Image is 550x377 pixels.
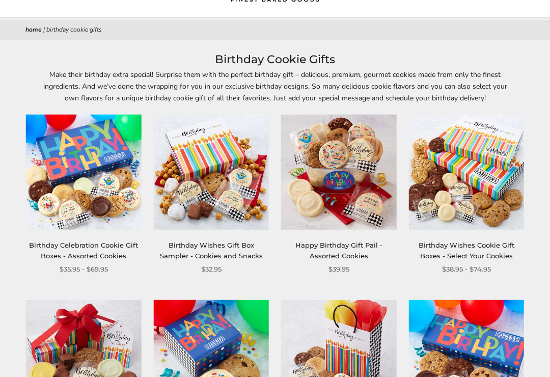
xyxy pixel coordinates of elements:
p: Make their birthday extra special! Surprise them with the perfect birthday gift – delicious, prem... [41,69,509,104]
span: $38.95 - $74.95 [442,264,491,275]
h1: Birthday Cookie Gifts [25,50,525,69]
span: $35.95 - $69.95 [60,264,108,275]
img: Happy Birthday Gift Pail - Assorted Cookies [281,114,397,230]
a: Birthday Wishes Gift Box Sampler - Cookies and Snacks [160,241,263,260]
span: | [43,25,45,34]
img: Birthday Wishes Cookie Gift Boxes - Select Your Cookies [409,114,525,230]
span: $32.95 [201,264,222,275]
span: Birthday Cookie Gifts [46,25,102,34]
a: Home [25,25,42,34]
a: Happy Birthday Gift Pail - Assorted Cookies [295,241,382,260]
img: Birthday Wishes Gift Box Sampler - Cookies and Snacks [154,114,269,230]
nav: breadcrumbs [25,25,525,35]
span: $39.95 [328,264,349,275]
img: Birthday Celebration Cookie Gift Boxes - Assorted Cookies [26,114,142,230]
iframe: Sign Up via Text for Offers [8,338,105,369]
a: Birthday Wishes Cookie Gift Boxes - Select Your Cookies [419,241,514,260]
a: Birthday Celebration Cookie Gift Boxes - Assorted Cookies [29,241,138,260]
